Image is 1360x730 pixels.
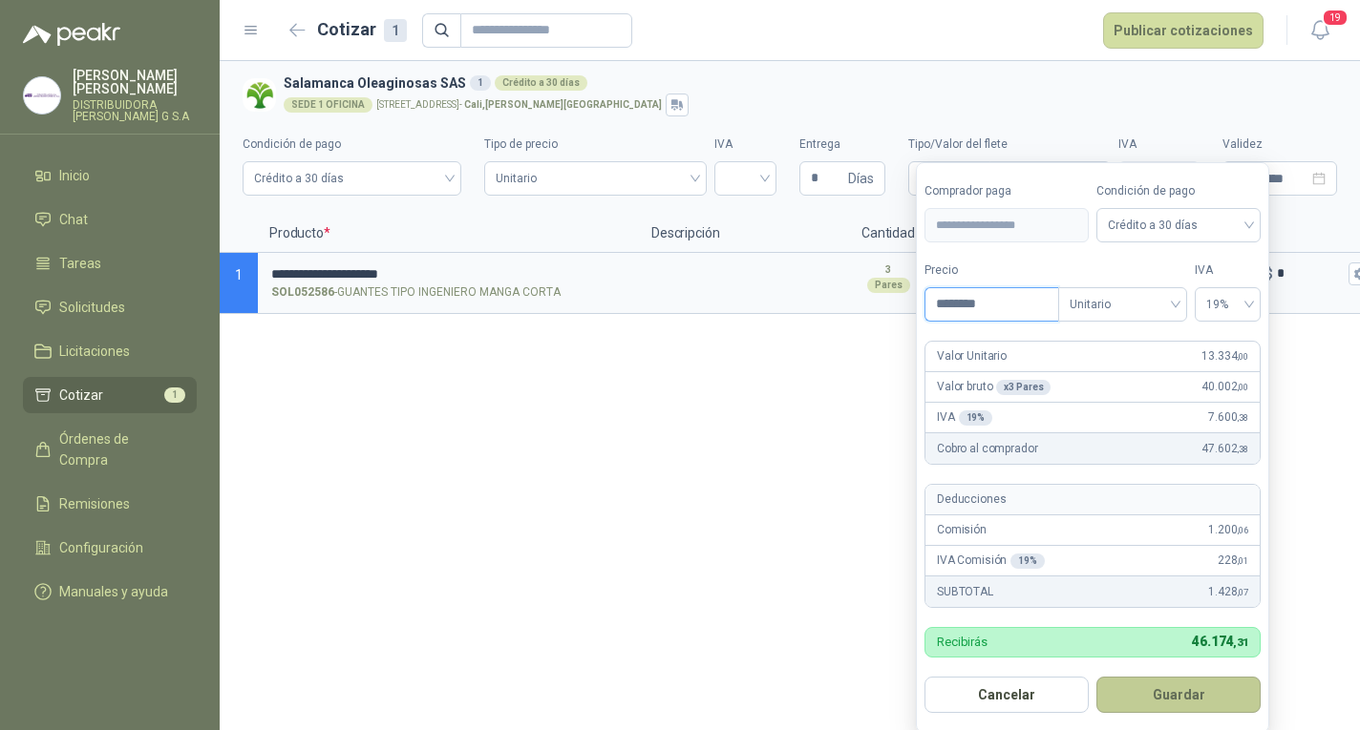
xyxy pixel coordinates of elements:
[495,75,587,91] div: Crédito a 30 días
[937,636,988,648] p: Recibirás
[1277,266,1345,281] input: Incluido $
[464,99,662,110] strong: Cali , [PERSON_NAME][GEOGRAPHIC_DATA]
[799,136,885,154] label: Entrega
[1237,444,1248,454] span: ,38
[59,385,103,406] span: Cotizar
[885,262,891,278] p: 3
[937,408,992,427] p: IVA
[1208,408,1248,427] span: 7.600
[937,583,993,601] p: SUBTOTAL
[937,552,1045,570] p: IVA Comisión
[496,164,694,193] span: Unitario
[937,521,987,539] p: Comisión
[1195,261,1261,280] label: IVA
[23,377,197,413] a: Cotizar1
[23,245,197,282] a: Tareas
[1322,9,1349,27] span: 19
[284,97,372,113] div: SEDE 1 OFICINA
[73,69,197,95] p: [PERSON_NAME] [PERSON_NAME]
[23,574,197,610] a: Manuales y ayuda
[1108,211,1249,240] span: Crédito a 30 días
[59,581,168,602] span: Manuales y ayuda
[317,16,407,43] h2: Cotizar
[937,440,1037,458] p: Cobro al comprador
[484,136,706,154] label: Tipo de precio
[59,253,101,274] span: Tareas
[376,100,662,110] p: [STREET_ADDRESS] -
[258,215,640,253] p: Producto
[1237,351,1248,362] span: ,00
[59,341,130,362] span: Licitaciones
[23,157,197,194] a: Inicio
[1218,552,1248,570] span: 228
[1208,583,1248,601] span: 1.428
[1096,677,1261,713] button: Guardar
[271,283,334,302] strong: SOL052586
[1237,382,1248,392] span: ,00
[254,164,450,193] span: Crédito a 30 días
[59,537,143,558] span: Configuración
[924,261,1058,280] label: Precio
[1096,182,1261,200] label: Condición de pago
[23,289,197,325] a: Solicitudes
[924,677,1089,713] button: Cancelar
[1208,521,1248,539] span: 1.200
[59,297,125,318] span: Solicitudes
[73,99,197,122] p: DISTRIBUIDORA [PERSON_NAME] G S.A
[908,136,1111,154] label: Tipo/Valor del flete
[23,23,120,46] img: Logo peakr
[1233,636,1248,649] span: ,31
[1070,290,1176,319] span: Unitario
[1192,634,1248,649] span: 46.174
[23,421,197,478] a: Órdenes de Compra
[24,77,60,114] img: Company Logo
[1103,12,1264,49] button: Publicar cotizaciones
[1118,136,1200,154] label: IVA
[1237,587,1248,597] span: ,07
[959,410,993,426] div: 19 %
[1201,347,1248,365] span: 13.334
[164,387,185,403] span: 1
[284,73,1329,94] h3: Salamanca Oleaginosas SAS
[1010,553,1045,569] div: 19 %
[714,136,776,154] label: IVA
[271,283,561,302] p: - GUANTES TIPO INGENIERO MANGA CORTA
[937,347,1007,365] p: Valor Unitario
[1201,378,1248,396] span: 40.002
[59,428,179,470] span: Órdenes de Compra
[867,278,910,293] div: Pares
[640,215,831,253] p: Descripción
[848,162,874,195] span: Días
[23,201,197,238] a: Chat
[937,378,1051,396] p: Valor bruto
[1265,263,1273,284] p: $
[59,209,88,230] span: Chat
[271,267,627,282] input: SOL052586-GUANTES TIPO INGENIERO MANGA CORTA
[59,493,130,514] span: Remisiones
[1237,412,1248,423] span: ,38
[23,333,197,369] a: Licitaciones
[831,215,946,253] p: Cantidad
[470,75,491,91] div: 1
[1237,525,1248,535] span: ,06
[59,165,90,186] span: Inicio
[1303,13,1337,48] button: 19
[937,490,1006,509] p: Deducciones
[1206,290,1249,319] span: 19%
[243,136,461,154] label: Condición de pago
[23,530,197,566] a: Configuración
[924,182,1089,200] label: Comprador paga
[1222,136,1337,154] label: Validez
[235,267,243,282] span: 1
[996,380,1051,395] div: x 3 Pares
[1237,555,1248,566] span: ,01
[384,19,407,42] div: 1
[243,78,276,112] img: Company Logo
[1201,440,1248,458] span: 47.602
[23,486,197,522] a: Remisiones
